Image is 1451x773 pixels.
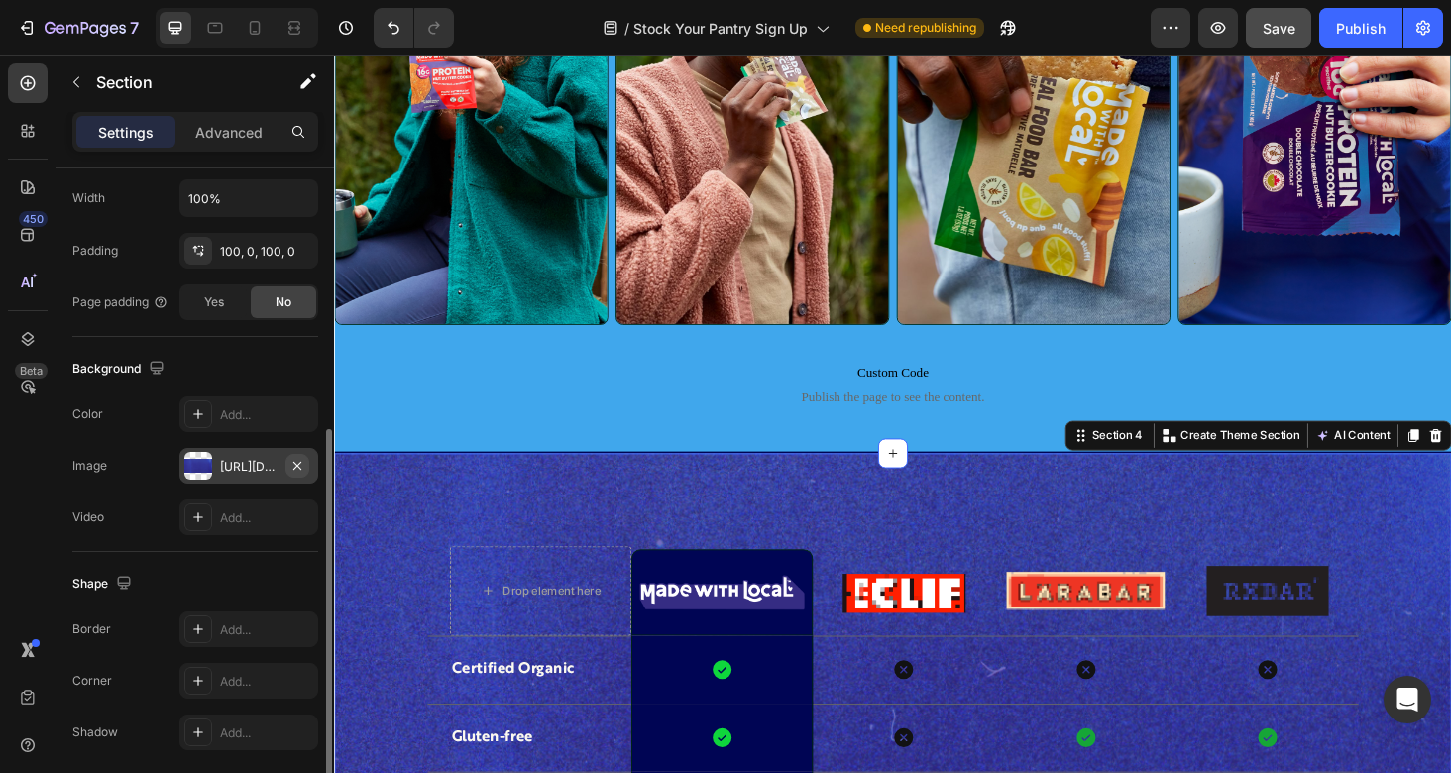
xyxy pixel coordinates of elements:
div: Undo/Redo [374,8,454,48]
span: No [276,293,291,311]
div: Padding [72,242,118,260]
div: Publish [1336,18,1386,39]
div: Border [72,620,111,638]
div: Add... [220,724,313,742]
div: Add... [220,673,313,691]
p: Gluten-free [125,716,314,736]
div: Open Intercom Messenger [1384,676,1431,723]
div: Color [72,405,103,423]
img: gempages_495692979957138568-39ca2483-3352-427d-9727-409a0fbf0fb6.png [541,533,671,607]
span: Publish the page to see the content. [297,354,892,374]
div: 100, 0, 100, 0 [220,243,313,261]
div: Add... [220,406,313,424]
div: Beta [15,363,48,379]
p: Create Theme Section [901,395,1028,413]
iframe: Design area [334,55,1451,773]
img: gempages_495692979957138568-5f9ac240-1bf2-4776-a557-367ac364e836.png [716,522,885,617]
div: Page padding [72,293,168,311]
span: Yes [204,293,224,311]
div: Drop element here [179,562,284,578]
span: / [624,18,629,39]
button: AI Content [1041,392,1128,416]
span: Need republishing [875,19,976,37]
span: Save [1263,20,1295,37]
span: Custom Code [297,326,892,350]
div: Video [72,508,104,526]
button: Save [1246,8,1311,48]
div: Add... [220,509,313,527]
p: Certified Organic [125,643,314,664]
button: 7 [8,8,148,48]
input: Auto [180,180,317,216]
p: Section [96,70,259,94]
div: Background [72,356,168,383]
div: [URL][DOMAIN_NAME] [220,458,278,476]
img: gempages_495692979957138568-eafe2aef-cb18-4191-bfde-4332a6e52d55.png [325,553,501,590]
p: 7 [130,16,139,40]
div: 450 [19,211,48,227]
div: Shadow [72,723,118,741]
p: Advanced [195,122,263,143]
p: Settings [98,122,154,143]
div: Add... [220,621,313,639]
div: Shape [72,571,136,598]
span: Stock Your Pantry Sign Up [633,18,808,39]
img: gempages_495692979957138568-8229d244-d553-40a6-b60e-3c811c23940f.png [929,533,1059,607]
div: Section 4 [803,395,864,413]
div: Width [72,189,105,207]
div: Corner [72,672,112,690]
div: Image [72,457,107,475]
button: Publish [1319,8,1402,48]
